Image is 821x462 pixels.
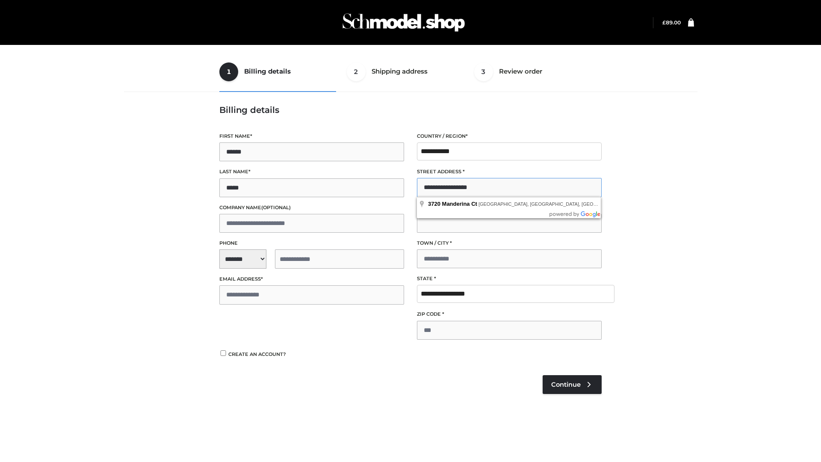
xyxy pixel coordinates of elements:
label: Email address [219,275,404,283]
span: £ [662,19,666,26]
span: 3720 [428,201,440,207]
label: Country / Region [417,132,602,140]
a: £89.00 [662,19,681,26]
span: Create an account? [228,351,286,357]
span: (optional) [261,204,291,210]
span: Manderina Ct [442,201,477,207]
span: Continue [551,381,581,388]
label: State [417,275,602,283]
img: Schmodel Admin 964 [340,6,468,39]
input: Create an account? [219,350,227,356]
bdi: 89.00 [662,19,681,26]
a: Continue [543,375,602,394]
label: ZIP Code [417,310,602,318]
h3: Billing details [219,105,602,115]
label: Phone [219,239,404,247]
label: Last name [219,168,404,176]
span: [GEOGRAPHIC_DATA], [GEOGRAPHIC_DATA], [GEOGRAPHIC_DATA] [478,201,631,207]
label: Company name [219,204,404,212]
label: Town / City [417,239,602,247]
label: Street address [417,168,602,176]
label: First name [219,132,404,140]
